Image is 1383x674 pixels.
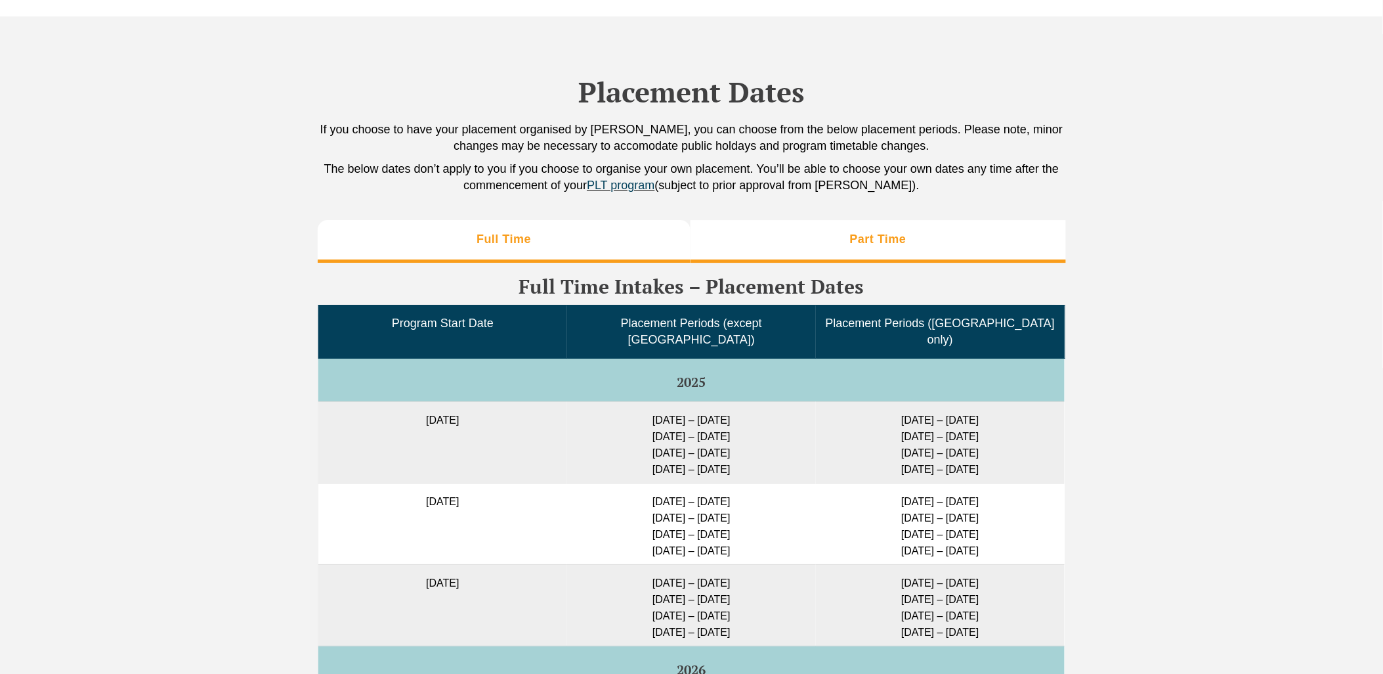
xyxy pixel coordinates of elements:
td: [DATE] – [DATE] [DATE] – [DATE] [DATE] – [DATE] [DATE] – [DATE] [816,483,1065,564]
span: Placement Periods ([GEOGRAPHIC_DATA] only) [826,317,1055,346]
td: [DATE] – [DATE] [DATE] – [DATE] [DATE] – [DATE] [DATE] – [DATE] [567,483,816,564]
td: [DATE] [318,483,567,564]
td: [DATE] – [DATE] [DATE] – [DATE] [DATE] – [DATE] [DATE] – [DATE] [567,564,816,646]
h2: Placement Dates [318,76,1066,108]
td: [DATE] [318,401,567,483]
td: [DATE] – [DATE] [DATE] – [DATE] [DATE] – [DATE] [DATE] – [DATE] [567,401,816,483]
h3: Part Time [850,232,906,247]
p: If you choose to have your placement organised by [PERSON_NAME], you can choose from the below pl... [318,122,1066,154]
span: Program Start Date [392,317,494,330]
a: PLT program [587,179,654,192]
span: Placement Periods (except [GEOGRAPHIC_DATA]) [621,317,762,346]
h3: Full Time [477,232,531,247]
td: [DATE] – [DATE] [DATE] – [DATE] [DATE] – [DATE] [DATE] – [DATE] [816,564,1065,646]
td: [DATE] – [DATE] [DATE] – [DATE] [DATE] – [DATE] [DATE] – [DATE] [816,401,1065,483]
p: The below dates don’t apply to you if you choose to organise your own placement. You’ll be able t... [318,161,1066,194]
td: [DATE] [318,564,567,646]
h3: Full Time Intakes – Placement Dates [318,276,1066,298]
h5: 2025 [324,375,1059,390]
